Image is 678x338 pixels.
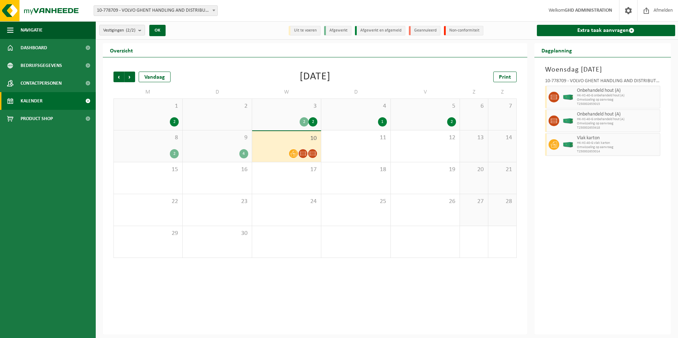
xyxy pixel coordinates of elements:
[565,8,612,13] strong: GHD ADMINISTRATION
[21,39,47,57] span: Dashboard
[186,134,248,142] span: 9
[256,166,317,174] span: 17
[577,126,658,130] span: T250002653418
[391,86,460,98] td: V
[256,102,317,110] span: 3
[21,57,62,74] span: Bedrijfsgegevens
[378,117,387,126] div: 1
[325,102,387,110] span: 4
[537,25,676,36] a: Extra taak aanvragen
[577,117,658,122] span: HK-XC-40-G onbehandeld hout (A)
[186,198,248,205] span: 23
[289,26,321,35] li: Uit te voeren
[577,112,658,117] span: Onbehandeld hout (A)
[139,72,171,82] div: Vandaag
[577,102,658,106] span: T250002653015
[492,102,513,110] span: 7
[325,166,387,174] span: 18
[463,102,484,110] span: 6
[463,134,484,142] span: 13
[563,142,573,147] img: HK-XC-40-GN-00
[170,117,179,126] div: 2
[394,102,456,110] span: 5
[577,150,658,154] span: T250002653014
[113,72,124,82] span: Vorige
[577,122,658,126] span: Omwisseling op aanvraag
[444,26,483,35] li: Non-conformiteit
[463,198,484,205] span: 27
[394,166,456,174] span: 19
[563,95,573,100] img: HK-XC-40-GN-00
[21,74,62,92] span: Contactpersonen
[117,102,179,110] span: 1
[149,25,166,36] button: OK
[463,166,484,174] span: 20
[186,230,248,237] span: 30
[21,92,43,110] span: Kalender
[355,26,405,35] li: Afgewerkt en afgemeld
[256,198,317,205] span: 24
[300,117,309,126] div: 2
[126,28,135,33] count: (2/2)
[94,6,217,16] span: 10-778709 - VOLVO GHENT HANDLING AND DISTRIBUTION - DESTELDONK
[186,102,248,110] span: 2
[117,230,179,237] span: 29
[460,86,488,98] td: Z
[99,25,145,35] button: Vestigingen(2/2)
[113,86,183,98] td: M
[545,79,661,86] div: 10-778709 - VOLVO GHENT HANDLING AND DISTRIBUTION - DESTELDONK
[447,117,456,126] div: 2
[577,98,658,102] span: Omwisseling op aanvraag
[252,86,321,98] td: W
[492,166,513,174] span: 21
[577,88,658,94] span: Onbehandeld hout (A)
[324,26,351,35] li: Afgewerkt
[124,72,135,82] span: Volgende
[117,134,179,142] span: 8
[21,21,43,39] span: Navigatie
[309,117,317,126] div: 2
[321,86,390,98] td: D
[256,135,317,142] span: 10
[493,72,517,82] a: Print
[577,145,658,150] span: Omwisseling op aanvraag
[394,198,456,205] span: 26
[545,64,661,75] h3: Woensdag [DATE]
[325,198,387,205] span: 25
[492,134,513,142] span: 14
[186,166,248,174] span: 16
[577,135,658,141] span: Vlak karton
[103,25,135,36] span: Vestigingen
[577,94,658,98] span: HK-XC-40-G onbehandeld hout (A)
[577,141,658,145] span: HK-XC-40-G vlak karton
[492,198,513,205] span: 28
[563,118,573,124] img: HK-XC-40-GN-00
[409,26,440,35] li: Geannuleerd
[239,149,248,158] div: 4
[94,5,218,16] span: 10-778709 - VOLVO GHENT HANDLING AND DISTRIBUTION - DESTELDONK
[170,149,179,158] div: 2
[300,72,330,82] div: [DATE]
[183,86,252,98] td: D
[21,110,53,128] span: Product Shop
[488,86,517,98] td: Z
[103,43,140,57] h2: Overzicht
[117,198,179,205] span: 22
[534,43,579,57] h2: Dagplanning
[325,134,387,142] span: 11
[499,74,511,80] span: Print
[394,134,456,142] span: 12
[117,166,179,174] span: 15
